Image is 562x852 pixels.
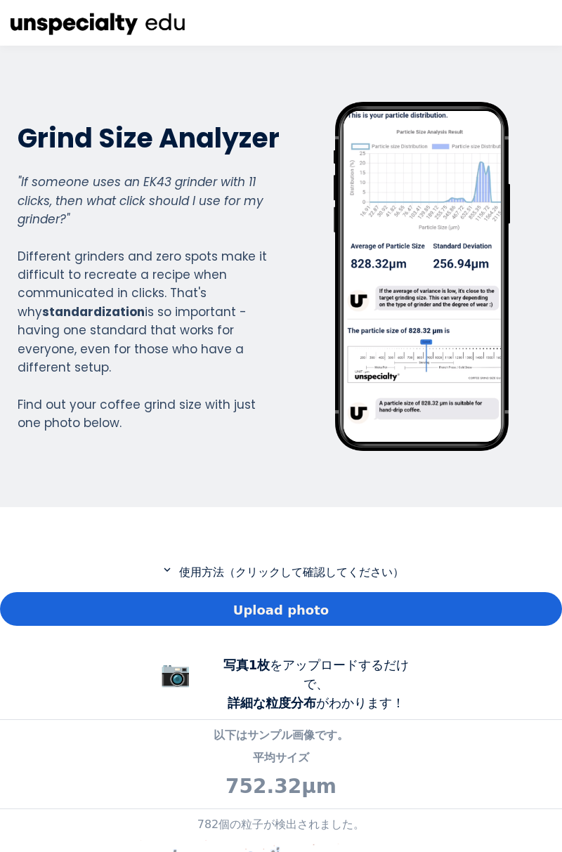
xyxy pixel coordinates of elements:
em: "If someone uses an EK43 grinder with 11 clicks, then what click should I use for my grinder?" [18,173,263,228]
span: Upload photo [233,601,329,620]
div: Different grinders and zero spots make it difficult to recreate a recipe when communicated in cli... [18,173,280,432]
img: ec8cb47d53a36d742fcbd71bcb90b6e6.png [11,7,186,39]
span: 📷 [160,660,191,688]
b: 詳細な粒度分布 [228,695,316,710]
strong: standardization [42,303,145,320]
b: 写真1枚 [223,657,270,672]
div: をアップロードするだけで、 がわかります！ [211,655,421,712]
h2: Grind Size Analyzer [18,121,280,155]
mat-icon: expand_more [159,563,176,576]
